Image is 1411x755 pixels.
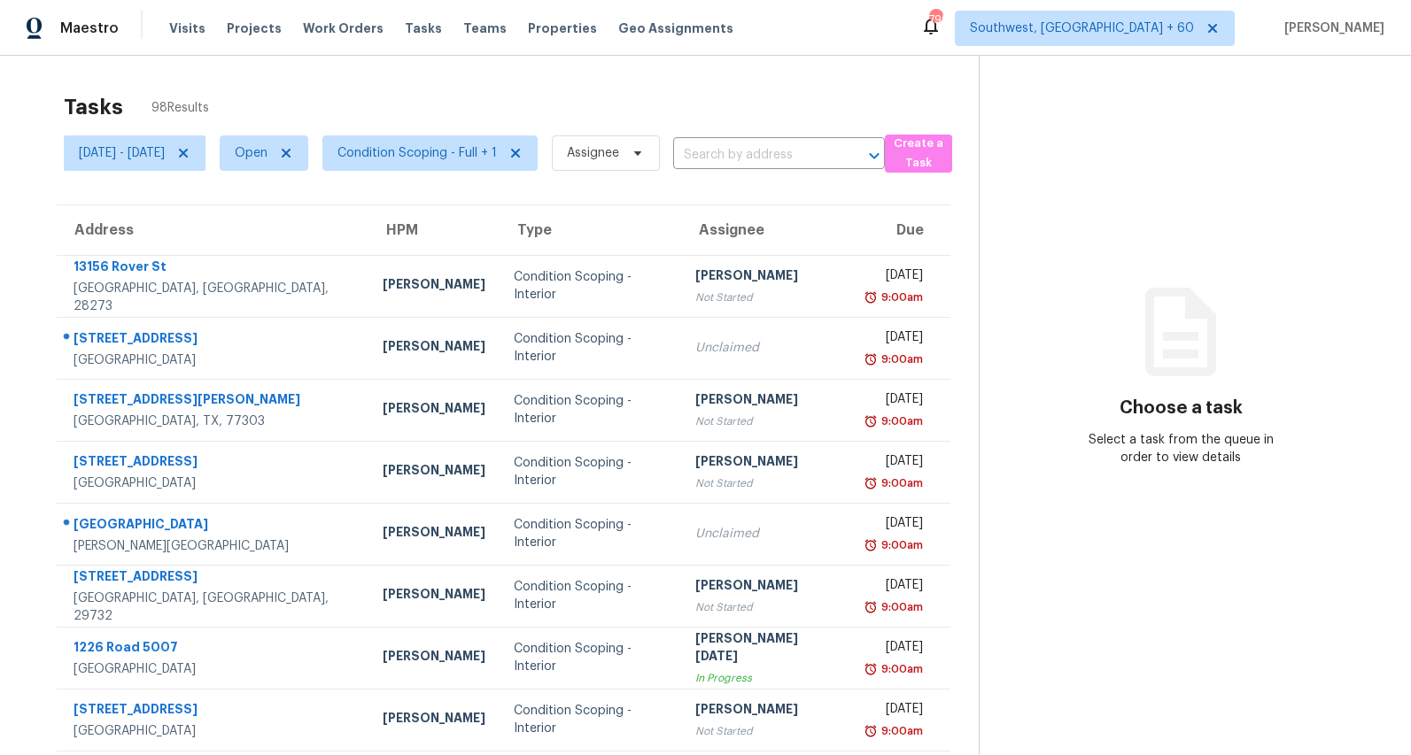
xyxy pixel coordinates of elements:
[514,454,667,489] div: Condition Scoping - Interior
[74,258,354,280] div: 13156 Rover St
[695,598,836,616] div: Not Started
[894,134,943,174] span: Create a Task
[929,11,942,28] div: 799
[1277,19,1384,37] span: [PERSON_NAME]
[1120,399,1243,417] h3: Choose a task
[695,474,836,492] div: Not Started
[74,412,354,430] div: [GEOGRAPHIC_DATA], TX, 77303
[695,289,836,306] div: Not Started
[383,523,485,545] div: [PERSON_NAME]
[878,722,923,740] div: 9:00am
[695,576,836,598] div: [PERSON_NAME]
[864,289,878,306] img: Overdue Alarm Icon
[528,19,597,37] span: Properties
[463,19,507,37] span: Teams
[695,412,836,430] div: Not Started
[865,638,923,660] div: [DATE]
[695,629,836,669] div: [PERSON_NAME][DATE]
[514,702,667,737] div: Condition Scoping - Interior
[864,598,878,616] img: Overdue Alarm Icon
[878,598,923,616] div: 9:00am
[695,525,836,543] div: Unclaimed
[151,99,209,117] span: 98 Results
[862,143,887,168] button: Open
[500,205,681,255] th: Type
[865,266,923,289] div: [DATE]
[74,722,354,740] div: [GEOGRAPHIC_DATA]
[303,19,384,37] span: Work Orders
[383,337,485,359] div: [PERSON_NAME]
[60,19,119,37] span: Maestro
[514,516,667,551] div: Condition Scoping - Interior
[383,647,485,669] div: [PERSON_NAME]
[865,576,923,598] div: [DATE]
[514,392,667,428] div: Condition Scoping - Interior
[865,452,923,474] div: [DATE]
[878,474,923,492] div: 9:00am
[368,205,500,255] th: HPM
[227,19,282,37] span: Projects
[695,390,836,412] div: [PERSON_NAME]
[74,329,354,351] div: [STREET_ADDRESS]
[878,351,923,368] div: 9:00am
[695,700,836,722] div: [PERSON_NAME]
[74,280,354,315] div: [GEOGRAPHIC_DATA], [GEOGRAPHIC_DATA], 28273
[383,399,485,421] div: [PERSON_NAME]
[74,660,354,678] div: [GEOGRAPHIC_DATA]
[864,722,878,740] img: Overdue Alarm Icon
[514,268,667,304] div: Condition Scoping - Interior
[865,390,923,412] div: [DATE]
[567,144,619,162] span: Assignee
[695,669,836,687] div: In Progress
[169,19,205,37] span: Visits
[970,19,1194,37] span: Southwest, [GEOGRAPHIC_DATA] + 60
[864,351,878,368] img: Overdue Alarm Icon
[514,578,667,613] div: Condition Scoping - Interior
[405,22,442,35] span: Tasks
[64,98,123,116] h2: Tasks
[618,19,733,37] span: Geo Assignments
[851,205,950,255] th: Due
[865,514,923,536] div: [DATE]
[878,412,923,430] div: 9:00am
[673,142,835,169] input: Search by address
[864,474,878,492] img: Overdue Alarm Icon
[864,536,878,554] img: Overdue Alarm Icon
[514,330,667,366] div: Condition Scoping - Interior
[878,289,923,306] div: 9:00am
[1081,431,1283,466] div: Select a task from the queue in order to view details
[79,144,165,162] span: [DATE] - [DATE]
[74,638,354,660] div: 1226 Road 5007
[878,536,923,554] div: 9:00am
[235,144,267,162] span: Open
[74,537,354,555] div: [PERSON_NAME][GEOGRAPHIC_DATA]
[74,700,354,722] div: [STREET_ADDRESS]
[864,660,878,678] img: Overdue Alarm Icon
[74,390,354,412] div: [STREET_ADDRESS][PERSON_NAME]
[57,205,368,255] th: Address
[695,266,836,289] div: [PERSON_NAME]
[383,275,485,297] div: [PERSON_NAME]
[865,700,923,722] div: [DATE]
[74,567,354,589] div: [STREET_ADDRESS]
[74,351,354,369] div: [GEOGRAPHIC_DATA]
[74,515,354,537] div: [GEOGRAPHIC_DATA]
[383,461,485,483] div: [PERSON_NAME]
[74,589,354,625] div: [GEOGRAPHIC_DATA], [GEOGRAPHIC_DATA], 29732
[695,339,836,357] div: Unclaimed
[74,474,354,492] div: [GEOGRAPHIC_DATA]
[74,452,354,474] div: [STREET_ADDRESS]
[383,709,485,731] div: [PERSON_NAME]
[514,640,667,675] div: Condition Scoping - Interior
[337,144,497,162] span: Condition Scoping - Full + 1
[695,722,836,740] div: Not Started
[865,328,923,351] div: [DATE]
[695,452,836,474] div: [PERSON_NAME]
[878,660,923,678] div: 9:00am
[383,585,485,607] div: [PERSON_NAME]
[885,135,952,173] button: Create a Task
[864,412,878,430] img: Overdue Alarm Icon
[681,205,850,255] th: Assignee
